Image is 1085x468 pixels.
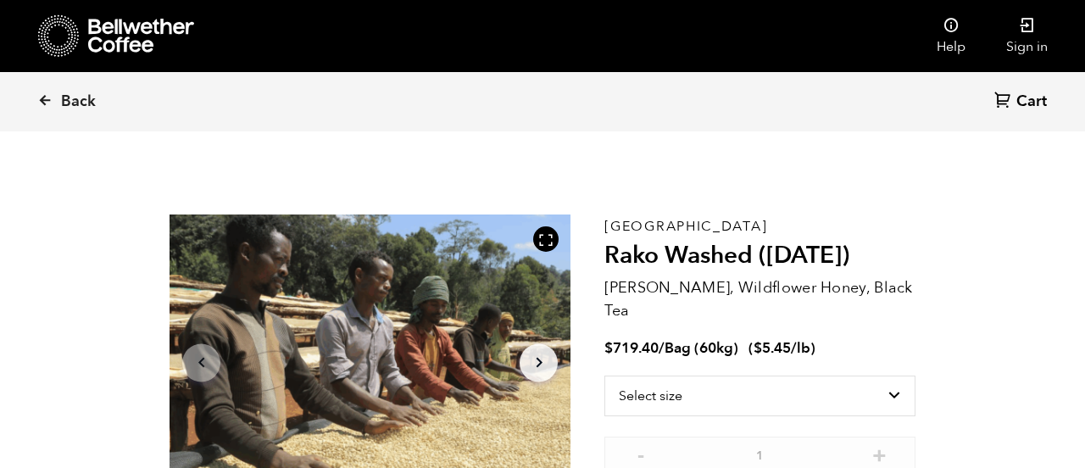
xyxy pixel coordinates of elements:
button: + [869,445,890,462]
h2: Rako Washed ([DATE]) [604,242,915,270]
button: - [630,445,651,462]
span: / [659,338,665,358]
span: Bag (60kg) [665,338,738,358]
bdi: 5.45 [754,338,791,358]
p: [PERSON_NAME], Wildflower Honey, Black Tea [604,276,915,322]
span: ( ) [748,338,815,358]
a: Cart [994,91,1051,114]
span: $ [604,338,613,358]
span: Back [61,92,96,112]
span: /lb [791,338,810,358]
span: $ [754,338,762,358]
bdi: 719.40 [604,338,659,358]
span: Cart [1016,92,1047,112]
